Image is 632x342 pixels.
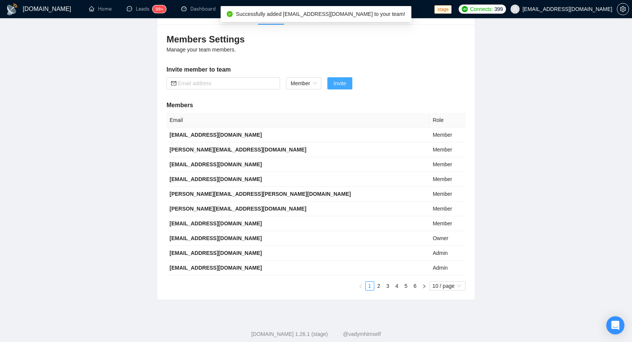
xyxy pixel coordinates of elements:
[89,6,112,12] a: homeHome
[411,281,420,290] li: 6
[153,5,166,13] sup: 99+
[170,206,307,212] b: [PERSON_NAME][EMAIL_ADDRESS][DOMAIN_NAME]
[167,47,236,53] span: Manage your team members.
[402,281,411,290] li: 5
[167,33,465,45] h3: Members Settings
[170,250,262,256] b: [EMAIL_ADDRESS][DOMAIN_NAME]
[430,128,465,142] td: Member
[384,282,392,290] a: 3
[430,187,465,201] td: Member
[343,331,381,337] a: @vadymhimself
[231,6,259,12] a: searchScanner
[422,284,427,289] span: right
[181,6,216,12] a: dashboardDashboard
[430,172,465,187] td: Member
[374,281,383,290] li: 2
[170,161,262,167] b: [EMAIL_ADDRESS][DOMAIN_NAME]
[430,261,465,275] td: Admin
[227,11,233,17] span: check-circle
[171,81,176,86] span: mail
[167,65,465,74] h5: Invite member to team
[430,201,465,216] td: Member
[462,6,468,12] img: upwork-logo.png
[430,113,465,128] th: Role
[6,3,18,16] img: logo
[433,282,462,290] span: 10 / page
[170,132,262,138] b: [EMAIL_ADDRESS][DOMAIN_NAME]
[358,284,363,289] span: left
[470,5,493,13] span: Connects:
[430,231,465,246] td: Owner
[430,142,465,157] td: Member
[327,77,352,89] button: Invite
[617,6,629,12] span: setting
[375,282,383,290] a: 2
[393,282,401,290] a: 4
[291,78,317,89] span: Member
[167,113,430,128] th: Email
[274,6,298,12] a: userProfile
[127,6,166,12] a: messageLeads99+
[411,282,419,290] a: 6
[366,282,374,290] a: 1
[420,281,429,290] button: right
[420,281,429,290] li: Next Page
[333,79,346,87] span: Invite
[236,11,405,17] span: Successfully added [EMAIL_ADDRESS][DOMAIN_NAME] to your team!
[383,281,392,290] li: 3
[434,5,451,14] span: stage
[170,235,262,241] b: [EMAIL_ADDRESS][DOMAIN_NAME]
[430,216,465,231] td: Member
[512,6,518,12] span: user
[430,281,465,290] div: Page Size
[170,176,262,182] b: [EMAIL_ADDRESS][DOMAIN_NAME]
[356,281,365,290] li: Previous Page
[392,281,402,290] li: 4
[170,220,262,226] b: [EMAIL_ADDRESS][DOMAIN_NAME]
[356,281,365,290] button: left
[170,191,351,197] b: [PERSON_NAME][EMAIL_ADDRESS][PERSON_NAME][DOMAIN_NAME]
[402,282,410,290] a: 5
[494,5,503,13] span: 399
[251,331,328,337] a: [DOMAIN_NAME] 1.26.1 (stage)
[430,246,465,261] td: Admin
[170,265,262,271] b: [EMAIL_ADDRESS][DOMAIN_NAME]
[617,6,629,12] a: setting
[178,79,276,87] input: Email address
[606,316,624,334] div: Open Intercom Messenger
[170,147,307,153] b: [PERSON_NAME][EMAIL_ADDRESS][DOMAIN_NAME]
[167,101,465,110] h5: Members
[617,3,629,15] button: setting
[430,157,465,172] td: Member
